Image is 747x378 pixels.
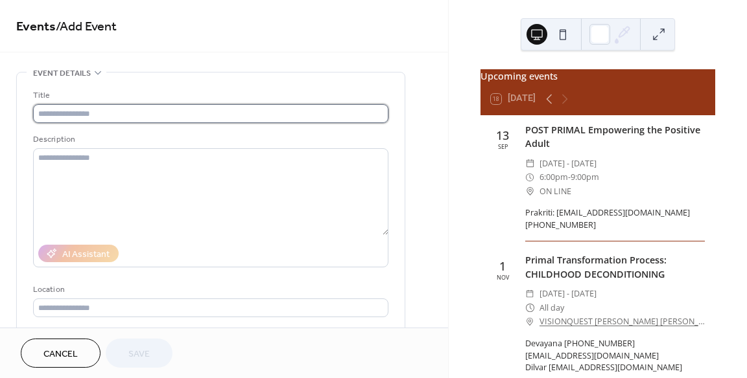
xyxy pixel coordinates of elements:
[499,260,506,272] div: 1
[16,14,56,39] a: Events
[33,283,386,296] div: Location
[568,170,571,184] span: -
[525,338,705,375] div: Devayana [PHONE_NUMBER] [EMAIL_ADDRESS][DOMAIN_NAME] Dilvar [EMAIL_ADDRESS][DOMAIN_NAME]
[525,184,534,198] div: ​
[480,69,715,83] div: Upcoming events
[56,14,117,39] span: / Add Event
[33,133,386,146] div: Description
[525,207,705,232] div: Prakriti: [EMAIL_ADDRESS][DOMAIN_NAME] [PHONE_NUMBER]
[525,315,534,328] div: ​
[525,287,534,300] div: ​
[496,129,509,141] div: 13
[525,170,534,184] div: ​
[539,315,705,328] a: VISIONQUEST [PERSON_NAME] [PERSON_NAME] MEXICO
[33,89,386,102] div: Title
[525,301,534,315] div: ​
[525,123,705,151] div: POST PRIMAL Empowering the Positive Adult
[43,348,78,361] span: Cancel
[539,184,571,198] span: ON LINE
[21,339,101,368] button: Cancel
[525,157,534,170] div: ​
[539,157,597,170] span: [DATE] - [DATE]
[539,301,564,315] span: All day
[539,170,568,184] span: 6:00pm
[497,274,509,280] div: Nov
[571,170,599,184] span: 9:00pm
[525,253,705,281] div: Primal Transformation Process: CHILDHOOD DECONDITIONING
[33,67,91,80] span: Event details
[498,144,508,150] div: Sep
[539,287,597,300] span: [DATE] - [DATE]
